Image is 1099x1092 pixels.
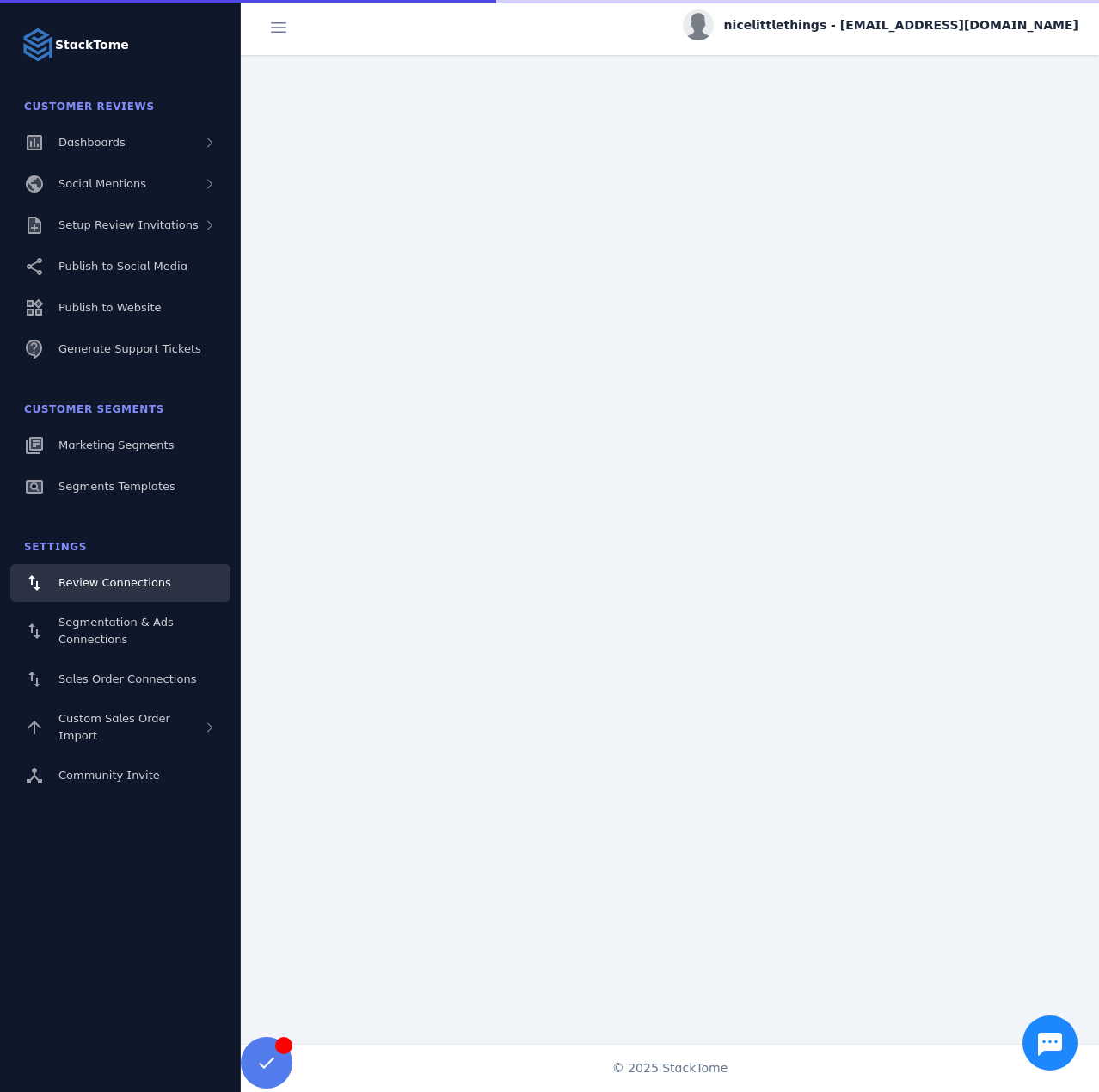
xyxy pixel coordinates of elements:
img: Logo image [21,28,55,62]
span: Community Invite [58,769,160,782]
span: Dashboards [58,136,126,149]
span: Customer Segments [24,403,164,415]
span: Review Connections [58,576,171,589]
a: Publish to Website [10,289,230,327]
span: Segmentation & Ads Connections [58,616,174,646]
span: Social Mentions [58,177,146,190]
span: Custom Sales Order Import [58,712,170,742]
span: Customer Reviews [24,101,155,113]
span: Sales Order Connections [58,672,196,685]
span: © 2025 StackTome [612,1059,728,1077]
a: Review Connections [10,564,230,602]
span: Marketing Segments [58,439,174,451]
span: nicelittlethings - [EMAIL_ADDRESS][DOMAIN_NAME] [724,16,1078,34]
a: Marketing Segments [10,426,230,464]
a: Segmentation & Ads Connections [10,605,230,657]
img: profile.jpg [683,9,714,40]
a: Community Invite [10,757,230,794]
strong: StackTome [55,36,129,54]
a: Publish to Social Media [10,248,230,285]
span: Publish to Website [58,301,161,314]
a: Generate Support Tickets [10,330,230,368]
span: Generate Support Tickets [58,342,201,355]
span: Segments Templates [58,480,175,493]
a: Sales Order Connections [10,660,230,698]
span: Settings [24,541,87,553]
span: Publish to Social Media [58,260,187,273]
a: Segments Templates [10,468,230,506]
span: Setup Review Invitations [58,218,199,231]
button: nicelittlethings - [EMAIL_ADDRESS][DOMAIN_NAME] [683,9,1078,40]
